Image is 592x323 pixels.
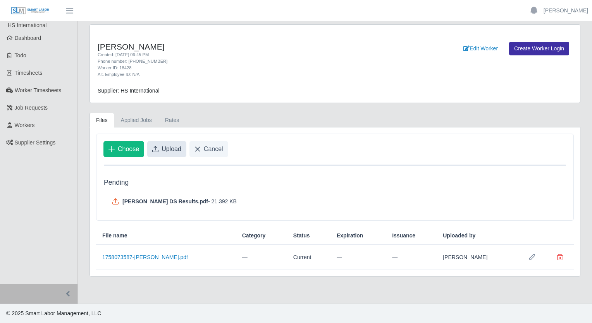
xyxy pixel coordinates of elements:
div: Worker ID: 18428 [98,65,370,71]
span: Choose [118,144,139,154]
span: Dashboard [15,35,41,41]
div: Alt. Employee ID: N/A [98,71,370,78]
span: File name [102,232,127,240]
span: HS International [8,22,46,28]
span: Job Requests [15,105,48,111]
span: © 2025 Smart Labor Management, LLC [6,310,101,316]
a: Edit Worker [458,42,503,55]
span: - 21.392 KB [208,198,237,205]
td: Current [287,245,330,270]
div: Phone number: [PHONE_NUMBER] [98,58,370,65]
a: [PERSON_NAME] [544,7,588,15]
a: Create Worker Login [509,42,569,55]
span: Worker Timesheets [15,87,61,93]
span: Uploaded by [443,232,475,240]
td: — [236,245,287,270]
span: Status [293,232,310,240]
div: Created: [DATE] 06:45 PM [98,52,370,58]
h4: [PERSON_NAME] [98,42,370,52]
button: Choose [103,141,144,157]
a: Applied Jobs [114,113,158,128]
span: Todo [15,52,26,58]
span: Timesheets [15,70,43,76]
button: Cancel [189,141,228,157]
span: Expiration [337,232,363,240]
span: Upload [162,144,181,154]
span: [PERSON_NAME] DS Results.pdf [122,198,208,205]
span: Cancel [204,144,223,154]
button: Row Edit [524,249,540,265]
td: [PERSON_NAME] [437,245,518,270]
span: Category [242,232,266,240]
span: Issuance [392,232,415,240]
td: — [330,245,386,270]
a: Rates [158,113,186,128]
button: Upload [147,141,186,157]
a: 1758073587-[PERSON_NAME].pdf [102,254,188,260]
button: Delete file [552,249,568,265]
td: — [386,245,437,270]
h5: Pending [104,179,566,187]
span: Workers [15,122,35,128]
span: Supplier Settings [15,139,56,146]
img: SLM Logo [11,7,50,15]
span: Supplier: HS International [98,88,160,94]
a: Files [89,113,114,128]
